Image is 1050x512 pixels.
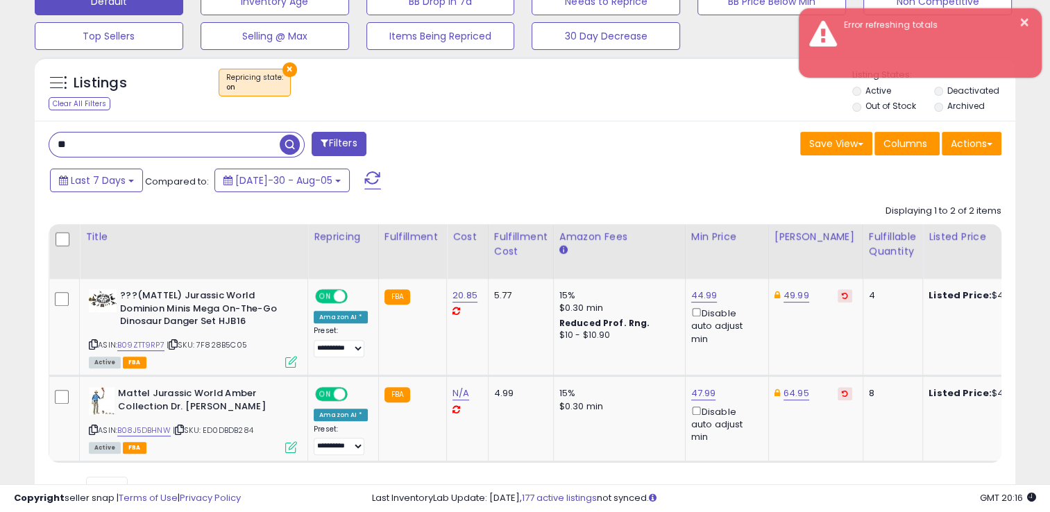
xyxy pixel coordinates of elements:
[226,83,283,92] div: on
[980,491,1036,504] span: 2025-08-13 20:16 GMT
[883,137,927,151] span: Columns
[833,19,1031,32] div: Error refreshing totals
[452,230,482,244] div: Cost
[89,387,115,415] img: 41SMntqgMaS._SL40_.jpg
[89,289,117,312] img: 51ESy93LlVL._SL40_.jpg
[869,387,912,400] div: 8
[691,404,758,444] div: Disable auto adjust min
[314,326,368,357] div: Preset:
[316,389,334,400] span: ON
[74,74,127,93] h5: Listings
[691,386,716,400] a: 47.99
[1019,14,1030,31] button: ×
[886,205,1001,218] div: Displaying 1 to 2 of 2 items
[800,132,872,155] button: Save View
[929,387,1044,400] div: $49.98
[346,291,368,302] span: OFF
[201,22,349,50] button: Selling @ Max
[869,289,912,302] div: 4
[494,230,548,259] div: Fulfillment Cost
[89,289,297,366] div: ASIN:
[366,22,515,50] button: Items Being Repriced
[947,85,999,96] label: Deactivated
[559,317,650,329] b: Reduced Prof. Rng.
[559,387,675,400] div: 15%
[865,100,916,112] label: Out of Stock
[314,409,368,421] div: Amazon AI *
[869,230,917,259] div: Fulfillable Quantity
[316,291,334,302] span: ON
[532,22,680,50] button: 30 Day Decrease
[314,311,368,323] div: Amazon AI *
[384,230,441,244] div: Fulfillment
[85,230,302,244] div: Title
[384,289,410,305] small: FBA
[314,230,373,244] div: Repricing
[372,492,1036,505] div: Last InventoryLab Update: [DATE], not synced.
[947,100,985,112] label: Archived
[784,386,809,400] a: 64.95
[50,169,143,192] button: Last 7 Days
[167,339,247,350] span: | SKU: 7F828B5C05
[314,425,368,456] div: Preset:
[346,389,368,400] span: OFF
[929,386,992,400] b: Listed Price:
[117,425,171,436] a: B08J5DBHNW
[942,132,1001,155] button: Actions
[89,442,121,454] span: All listings currently available for purchase on Amazon
[120,289,289,332] b: ???(MATTEL) Jurassic World Dominion Minis Mega On-The-Go Dinosaur Danger Set HJB16
[494,387,543,400] div: 4.99
[559,230,679,244] div: Amazon Fees
[123,442,146,454] span: FBA
[226,72,283,93] span: Repricing state :
[59,481,159,495] span: Show: entries
[173,425,253,436] span: | SKU: ED0DBDB284
[123,357,146,368] span: FBA
[71,173,126,187] span: Last 7 Days
[929,289,1044,302] div: $49.53
[452,386,469,400] a: N/A
[691,305,758,345] div: Disable auto adjust min
[865,85,891,96] label: Active
[312,132,366,156] button: Filters
[180,491,241,504] a: Privacy Policy
[494,289,543,302] div: 5.77
[559,244,568,257] small: Amazon Fees.
[559,400,675,413] div: $0.30 min
[117,339,164,351] a: B09ZTT9RP7
[384,387,410,402] small: FBA
[35,22,183,50] button: Top Sellers
[89,357,121,368] span: All listings currently available for purchase on Amazon
[118,387,287,416] b: Mattel Jurassic World Amber Collection Dr. [PERSON_NAME]
[559,302,675,314] div: $0.30 min
[214,169,350,192] button: [DATE]-30 - Aug-05
[784,289,809,302] a: 49.99
[235,173,332,187] span: [DATE]-30 - Aug-05
[774,230,857,244] div: [PERSON_NAME]
[929,289,992,302] b: Listed Price:
[559,330,675,341] div: $10 - $10.90
[691,230,763,244] div: Min Price
[874,132,940,155] button: Columns
[282,62,297,77] button: ×
[14,492,241,505] div: seller snap | |
[522,491,597,504] a: 177 active listings
[49,97,110,110] div: Clear All Filters
[89,387,297,452] div: ASIN:
[145,175,209,188] span: Compared to:
[452,289,477,302] a: 20.85
[929,230,1049,244] div: Listed Price
[691,289,718,302] a: 44.99
[14,491,65,504] strong: Copyright
[119,491,178,504] a: Terms of Use
[559,289,675,302] div: 15%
